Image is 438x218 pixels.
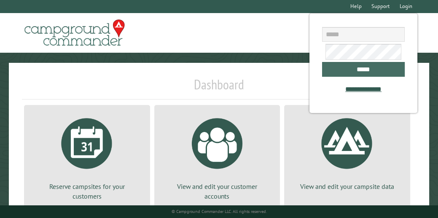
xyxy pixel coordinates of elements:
a: Reserve campsites for your customers [34,112,140,201]
p: Reserve campsites for your customers [34,182,140,201]
h1: Dashboard [22,76,416,100]
p: View and edit your campsite data [294,182,400,191]
a: View and edit your customer accounts [164,112,270,201]
img: Campground Commander [22,16,127,49]
p: View and edit your customer accounts [164,182,270,201]
small: © Campground Commander LLC. All rights reserved. [172,209,267,214]
a: View and edit your campsite data [294,112,400,191]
